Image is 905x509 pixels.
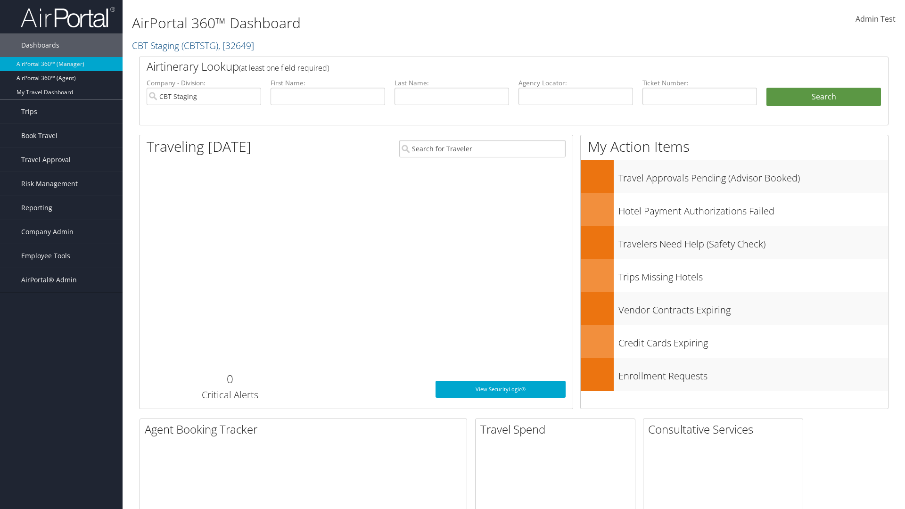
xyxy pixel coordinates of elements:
label: Last Name: [395,78,509,88]
a: Travel Approvals Pending (Advisor Booked) [581,160,888,193]
label: Agency Locator: [518,78,633,88]
h3: Credit Cards Expiring [618,332,888,350]
a: Admin Test [856,5,896,34]
h2: Travel Spend [480,421,635,437]
span: (at least one field required) [239,63,329,73]
a: Hotel Payment Authorizations Failed [581,193,888,226]
h2: Consultative Services [648,421,803,437]
span: Risk Management [21,172,78,196]
h1: Traveling [DATE] [147,137,251,156]
span: Travel Approval [21,148,71,172]
a: CBT Staging [132,39,254,52]
span: Book Travel [21,124,58,148]
h3: Hotel Payment Authorizations Failed [618,200,888,218]
label: First Name: [271,78,385,88]
a: Travelers Need Help (Safety Check) [581,226,888,259]
h3: Travel Approvals Pending (Advisor Booked) [618,167,888,185]
a: Trips Missing Hotels [581,259,888,292]
h3: Enrollment Requests [618,365,888,383]
span: Admin Test [856,14,896,24]
span: Reporting [21,196,52,220]
a: View SecurityLogic® [436,381,566,398]
a: Enrollment Requests [581,358,888,391]
span: AirPortal® Admin [21,268,77,292]
img: airportal-logo.png [21,6,115,28]
h3: Critical Alerts [147,388,313,402]
span: , [ 32649 ] [218,39,254,52]
h2: Airtinerary Lookup [147,58,819,74]
h3: Travelers Need Help (Safety Check) [618,233,888,251]
h3: Trips Missing Hotels [618,266,888,284]
a: Credit Cards Expiring [581,325,888,358]
span: Dashboards [21,33,59,57]
span: Company Admin [21,220,74,244]
h1: AirPortal 360™ Dashboard [132,13,641,33]
button: Search [766,88,881,107]
h1: My Action Items [581,137,888,156]
h3: Vendor Contracts Expiring [618,299,888,317]
span: Trips [21,100,37,123]
input: Search for Traveler [399,140,566,157]
a: Vendor Contracts Expiring [581,292,888,325]
h2: 0 [147,371,313,387]
h2: Agent Booking Tracker [145,421,467,437]
label: Company - Division: [147,78,261,88]
span: ( CBTSTG ) [181,39,218,52]
span: Employee Tools [21,244,70,268]
label: Ticket Number: [642,78,757,88]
